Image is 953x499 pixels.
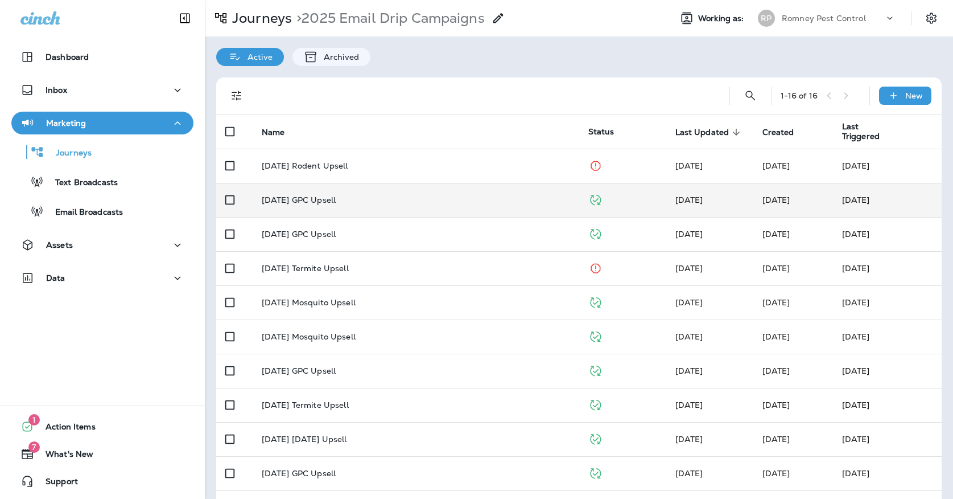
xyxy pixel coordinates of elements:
[588,433,603,443] span: Published
[842,122,886,141] span: Last Triggered
[588,467,603,477] span: Published
[11,470,193,493] button: Support
[833,388,942,422] td: [DATE]
[46,240,73,249] p: Assets
[762,195,790,205] span: Maddie Madonecsky
[675,434,703,444] span: Maddie Madonecsky
[698,14,746,23] span: Working as:
[675,366,703,376] span: Maddie Madonecsky
[11,415,193,438] button: 1Action Items
[44,178,118,189] p: Text Broadcasts
[588,228,603,238] span: Published
[588,194,603,204] span: Published
[262,332,356,341] p: [DATE] Mosquito Upsell
[44,148,92,159] p: Journeys
[675,161,703,171] span: Jason Munk
[44,207,123,218] p: Email Broadcasts
[11,112,193,134] button: Marketing
[762,128,794,137] span: Created
[842,122,901,141] span: Last Triggered
[28,414,40,426] span: 1
[262,128,285,137] span: Name
[833,217,942,251] td: [DATE]
[11,140,193,164] button: Journeys
[762,434,790,444] span: Maddie Madonecsky
[46,118,86,128] p: Marketing
[588,330,603,341] span: Published
[34,477,78,490] span: Support
[262,195,336,204] p: [DATE] GPC Upsell
[262,298,356,307] p: [DATE] Mosquito Upsell
[905,91,923,100] p: New
[262,400,349,410] p: [DATE] Termite Upsell
[675,332,703,342] span: Maddie Madonecsky
[262,469,336,478] p: [DATE] GPC Upsell
[262,366,336,375] p: [DATE] GPC Upsell
[833,422,942,456] td: [DATE]
[46,273,65,283] p: Data
[11,443,193,465] button: 7What's New
[228,10,292,27] p: Journeys
[675,468,703,478] span: Jason Munk
[675,127,744,137] span: Last Updated
[318,52,359,62] p: Archived
[762,229,790,239] span: Maddie Madonecsky
[292,10,485,27] p: 2025 Email Drip Campaigns
[921,8,942,28] button: Settings
[675,195,703,205] span: Maddie Madonecsky
[11,170,193,194] button: Text Broadcasts
[762,127,809,137] span: Created
[11,267,193,289] button: Data
[833,251,942,285] td: [DATE]
[675,263,703,273] span: Maddie Madonecsky
[588,399,603,409] span: Published
[11,46,193,68] button: Dashboard
[262,435,347,444] p: [DATE] [DATE] Upsell
[675,229,703,239] span: Maddie Madonecsky
[782,14,866,23] p: Romney Pest Control
[675,400,703,410] span: Jason Munk
[262,161,348,170] p: [DATE] Rodent Upsell
[262,127,300,137] span: Name
[762,468,790,478] span: Maddie Madonecsky
[762,332,790,342] span: Maddie Madonecsky
[588,365,603,375] span: Published
[46,85,67,95] p: Inbox
[762,263,790,273] span: Maddie Madonecsky
[11,79,193,101] button: Inbox
[262,230,336,239] p: [DATE] GPC Upsell
[169,7,201,30] button: Collapse Sidebar
[758,10,775,27] div: RP
[588,262,603,272] span: Stopped
[588,159,603,170] span: Stopped
[781,91,818,100] div: 1 - 16 of 16
[28,441,40,453] span: 7
[833,320,942,354] td: [DATE]
[833,456,942,490] td: [DATE]
[739,84,762,107] button: Search Journeys
[762,400,790,410] span: Jason Munk
[46,52,89,62] p: Dashboard
[833,183,942,217] td: [DATE]
[675,128,729,137] span: Last Updated
[762,297,790,308] span: Maddie Madonecsky
[833,354,942,388] td: [DATE]
[762,366,790,376] span: Maddie Madonecsky
[11,234,193,256] button: Assets
[588,126,614,137] span: Status
[225,84,248,107] button: Filters
[833,285,942,320] td: [DATE]
[675,297,703,308] span: Maddie Madonecsky
[262,264,349,273] p: [DATE] Termite Upsell
[588,296,603,306] span: Published
[833,149,942,183] td: [DATE]
[34,449,93,463] span: What's New
[11,199,193,223] button: Email Broadcasts
[34,422,96,436] span: Action Items
[762,161,790,171] span: Maddie Madonecsky
[242,52,273,62] p: Active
